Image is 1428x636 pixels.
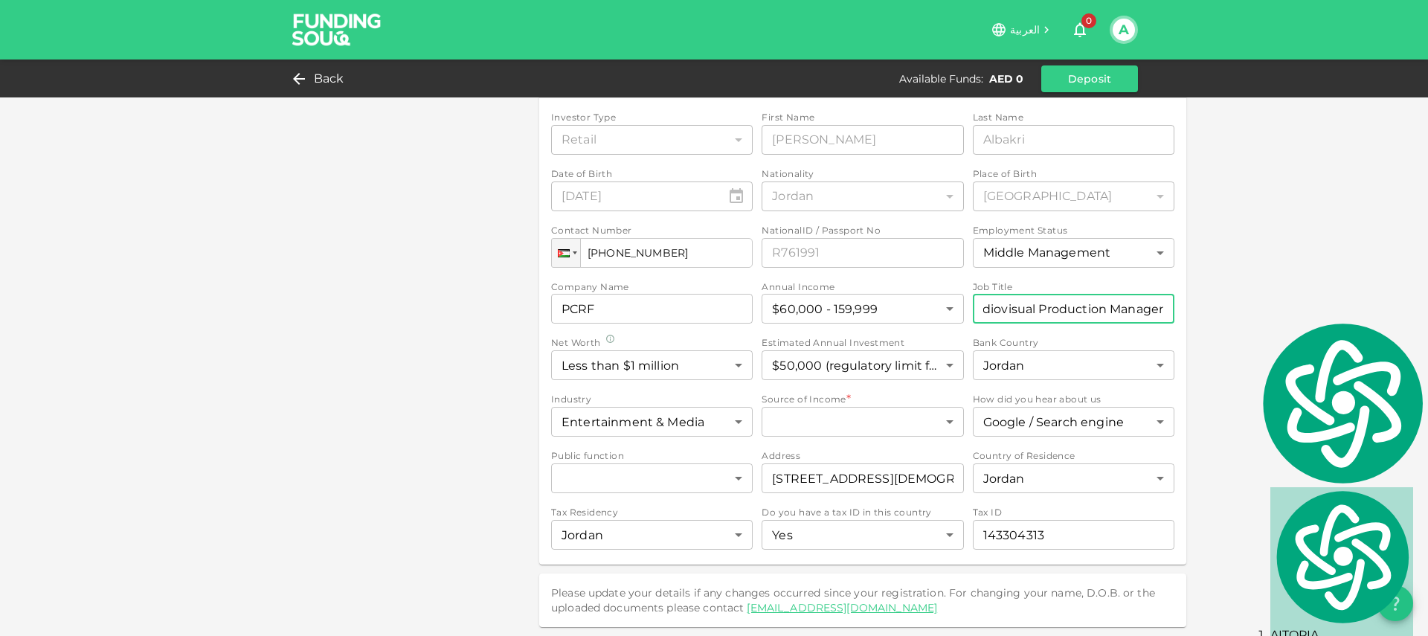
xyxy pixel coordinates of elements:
[551,294,753,324] input: companyName
[973,450,1075,461] span: Country of Residence
[973,238,1174,268] div: professionalLevel
[973,520,1174,550] input: taxResidencies.0.taxId
[551,167,612,182] span: Date of Birth
[762,337,904,348] span: Estimated Annual Investment
[973,350,1174,380] div: bankCountry
[973,407,1174,437] div: howHearAboutUs
[973,337,1039,348] span: Bank Country
[551,112,616,123] span: Investor Type
[762,168,814,179] span: Nationality
[551,585,1174,615] div: Please update your details if any changes occurred since your registration. For changing your nam...
[899,71,983,86] div: Available Funds :
[1081,13,1096,28] span: 0
[762,182,963,211] div: Nationality
[973,507,1002,518] span: Tax ID
[989,71,1023,86] div: AED 0
[973,294,1174,324] input: jobTitle
[1113,19,1135,41] button: A
[973,112,1024,123] span: Last Name
[747,601,937,614] a: [EMAIL_ADDRESS][DOMAIN_NAME]
[551,337,601,348] span: Net Worth
[762,294,963,324] div: Annual Income
[762,450,800,461] span: Address
[762,407,963,437] div: Source of Income
[551,125,753,155] div: Investor Type
[551,350,753,380] div: Net Worth
[973,394,1101,405] span: How did you hear about us
[762,463,963,493] input: address.addressLine
[762,350,963,380] div: estimatedYearlyInvestment
[314,68,344,89] span: Back
[551,507,618,518] span: Tax Residency
[973,463,1174,493] div: Country of Residence
[973,125,1174,155] input: lastName
[1041,65,1138,92] button: Deposit
[762,112,814,123] span: First Name
[762,394,846,405] span: Source of Income
[762,520,963,550] div: Do you have a tax ID in this country
[762,125,963,155] input: firstName
[973,225,1068,236] span: Employment Status
[551,407,753,437] div: industry
[551,223,632,238] span: Contact Number
[1065,15,1095,45] button: 0
[762,507,931,518] span: Do you have a tax ID in this country
[551,520,753,550] div: Tax Residency
[762,225,881,236] span: NationalID / Passport No
[551,281,629,292] span: Company Name
[1010,23,1040,36] span: العربية
[552,239,580,267] div: Jordan: + 962
[973,182,1174,211] div: placeOfBirth
[551,394,591,405] span: Industry
[762,281,834,292] span: Annual Income
[551,463,753,493] div: Public function
[551,450,624,461] span: Public function
[551,238,753,268] input: 1 (702) 123-4567
[973,168,1038,179] span: Place of Birth
[551,182,721,211] input: ⁦⁨DD⁩ / ⁨MM⁩ / ⁨YYYY⁩⁩
[973,281,1013,292] span: Job Title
